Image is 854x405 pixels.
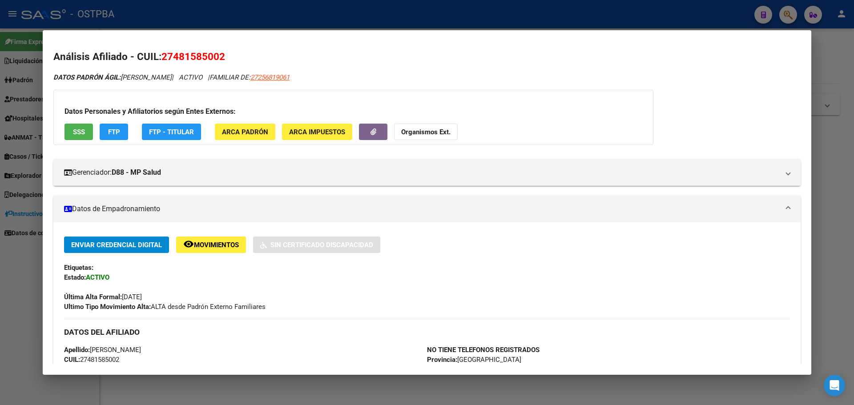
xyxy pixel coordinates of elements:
h3: Datos Personales y Afiliatorios según Entes Externos: [64,106,642,117]
span: ARCA Padrón [222,128,268,136]
i: | ACTIVO | [53,73,290,81]
strong: Etiquetas: [64,264,93,272]
span: ARCA Impuestos [289,128,345,136]
span: Enviar Credencial Digital [71,241,162,249]
button: Organismos Ext. [394,124,458,140]
h3: DATOS DEL AFILIADO [64,327,790,337]
strong: DATOS PADRÓN ÁGIL: [53,73,121,81]
strong: CUIL: [64,356,80,364]
strong: Provincia: [427,356,457,364]
mat-panel-title: Gerenciador: [64,167,779,178]
strong: Última Alta Formal: [64,293,122,301]
span: FTP - Titular [149,128,194,136]
button: FTP [100,124,128,140]
strong: Estado: [64,273,86,281]
span: 27481585002 [161,51,225,62]
span: [PERSON_NAME] [53,73,172,81]
button: ARCA Impuestos [282,124,352,140]
span: FTP [108,128,120,136]
mat-icon: remove_red_eye [183,239,194,249]
button: Enviar Credencial Digital [64,237,169,253]
span: SSS [73,128,85,136]
button: FTP - Titular [142,124,201,140]
strong: Apellido: [64,346,90,354]
strong: Organismos Ext. [401,128,451,136]
h2: Análisis Afiliado - CUIL: [53,49,801,64]
strong: D88 - MP Salud [112,167,161,178]
button: ARCA Padrón [215,124,275,140]
span: 27481585002 [64,356,119,364]
strong: ACTIVO [86,273,109,281]
span: [GEOGRAPHIC_DATA] [427,356,521,364]
div: Open Intercom Messenger [824,375,845,396]
span: ALTA desde Padrón Externo Familiares [64,303,266,311]
span: Sin Certificado Discapacidad [270,241,373,249]
mat-expansion-panel-header: Datos de Empadronamiento [53,196,801,222]
mat-expansion-panel-header: Gerenciador:D88 - MP Salud [53,159,801,186]
button: SSS [64,124,93,140]
button: Sin Certificado Discapacidad [253,237,380,253]
strong: Ultimo Tipo Movimiento Alta: [64,303,151,311]
span: [DATE] [64,293,142,301]
span: FAMILIAR DE: [209,73,290,81]
button: Movimientos [176,237,246,253]
span: Movimientos [194,241,239,249]
mat-panel-title: Datos de Empadronamiento [64,204,779,214]
strong: NO TIENE TELEFONOS REGISTRADOS [427,346,540,354]
span: 27256819061 [250,73,290,81]
span: [PERSON_NAME] [64,346,141,354]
